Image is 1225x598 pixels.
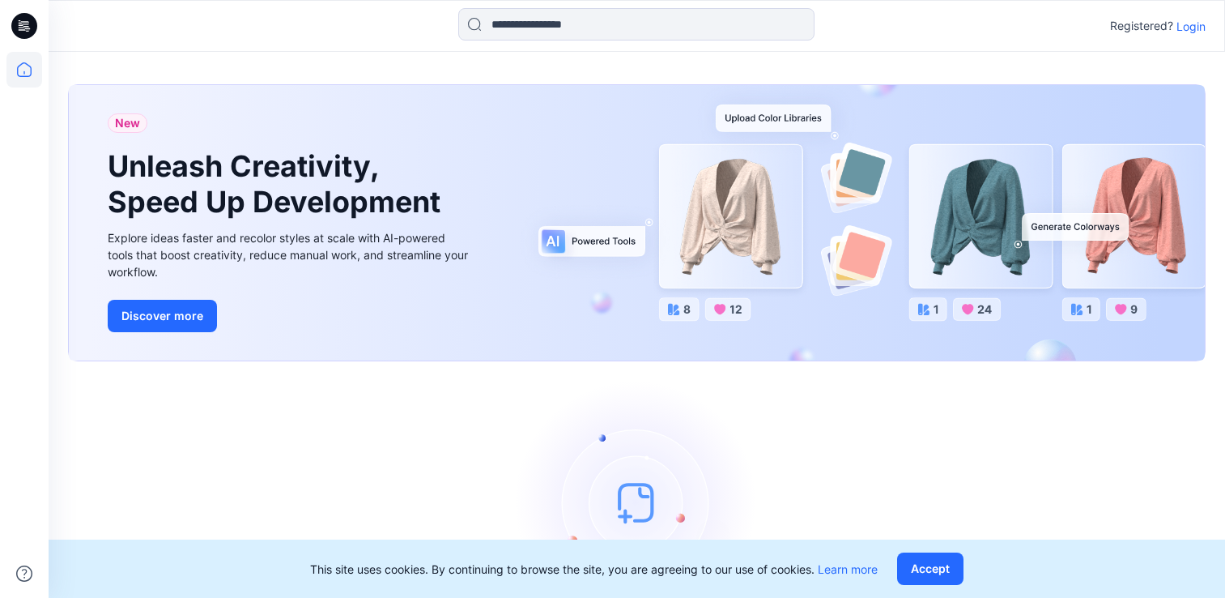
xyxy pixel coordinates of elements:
[115,113,140,133] span: New
[818,562,878,576] a: Learn more
[108,300,217,332] button: Discover more
[1176,18,1206,35] p: Login
[1110,16,1173,36] p: Registered?
[108,300,472,332] a: Discover more
[310,561,878,578] p: This site uses cookies. By continuing to browse the site, you are agreeing to our use of cookies.
[108,229,472,280] div: Explore ideas faster and recolor styles at scale with AI-powered tools that boost creativity, red...
[108,149,448,219] h1: Unleash Creativity, Speed Up Development
[897,553,963,585] button: Accept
